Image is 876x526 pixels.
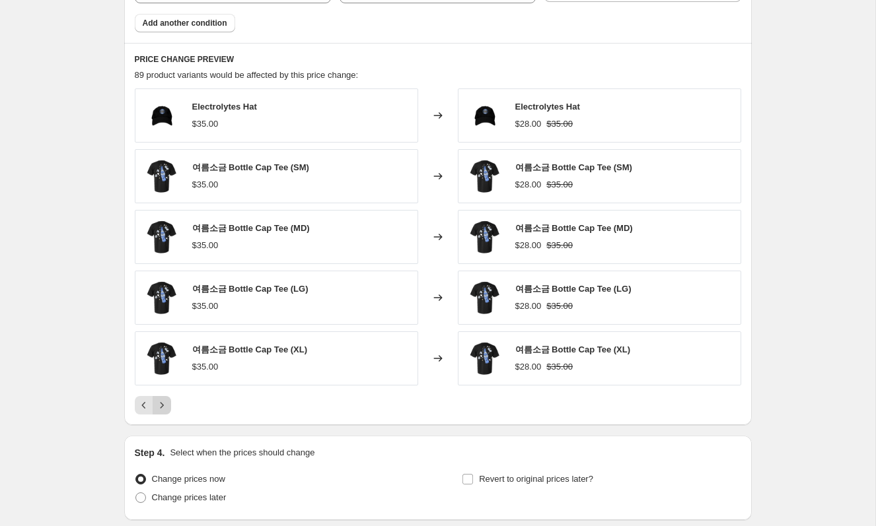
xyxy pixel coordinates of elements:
span: 여름소금 Bottle Cap Tee (LG) [515,284,632,294]
div: $28.00 [515,300,542,313]
strike: $35.00 [546,360,573,374]
strike: $35.00 [546,178,573,191]
span: Change prices later [152,492,227,502]
div: $28.00 [515,178,542,191]
img: SummerSaltBottleCapT-Shirt-Back_80x.png [465,278,505,317]
span: Revert to original prices later? [479,474,593,484]
div: $35.00 [192,239,219,252]
div: $28.00 [515,239,542,252]
h2: Step 4. [135,446,165,459]
img: SummerSaltBottleCapT-Shirt-Back_80x.png [142,217,182,257]
strike: $35.00 [546,239,573,252]
img: SummerSaltBottleCapT-Shirt-Back_80x.png [142,278,182,317]
span: 여름소금 Bottle Cap Tee (XL) [192,345,308,354]
span: Add another condition [143,18,227,28]
span: Change prices now [152,474,225,484]
button: Add another condition [135,14,235,32]
span: 여름소금 Bottle Cap Tee (SM) [515,162,632,172]
img: SummerSaltElectrolytesHat_80x.png [142,96,182,135]
img: SummerSaltBottleCapT-Shirt-Back_80x.png [142,156,182,196]
img: SummerSaltBottleCapT-Shirt-Back_80x.png [465,339,505,378]
p: Select when the prices should change [170,446,314,459]
div: $28.00 [515,117,542,131]
div: $35.00 [192,117,219,131]
nav: Pagination [135,396,171,414]
div: $28.00 [515,360,542,374]
div: $35.00 [192,178,219,191]
span: Electrolytes Hat [515,102,580,112]
button: Previous [135,396,153,414]
img: SummerSaltElectrolytesHat_80x.png [465,96,505,135]
button: Next [153,396,171,414]
div: $35.00 [192,360,219,374]
span: 여름소금 Bottle Cap Tee (LG) [192,284,309,294]
strike: $35.00 [546,300,573,313]
img: SummerSaltBottleCapT-Shirt-Back_80x.png [142,339,182,378]
span: 여름소금 Bottle Cap Tee (MD) [515,223,633,233]
span: 여름소금 Bottle Cap Tee (MD) [192,223,310,233]
span: 여름소금 Bottle Cap Tee (XL) [515,345,631,354]
span: Electrolytes Hat [192,102,257,112]
img: SummerSaltBottleCapT-Shirt-Back_80x.png [465,217,505,257]
span: 여름소금 Bottle Cap Tee (SM) [192,162,309,172]
h6: PRICE CHANGE PREVIEW [135,54,741,65]
div: $35.00 [192,300,219,313]
span: 89 product variants would be affected by this price change: [135,70,359,80]
img: SummerSaltBottleCapT-Shirt-Back_80x.png [465,156,505,196]
strike: $35.00 [546,117,573,131]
